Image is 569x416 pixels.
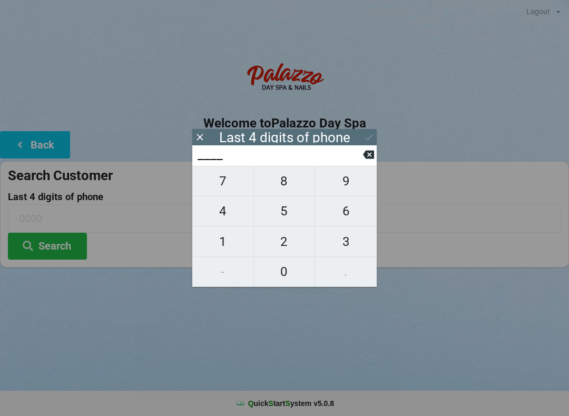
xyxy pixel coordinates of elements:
button: 0 [254,257,316,287]
span: 1 [192,231,253,253]
div: Last 4 digits of phone [219,132,350,143]
span: 2 [254,231,315,253]
span: 0 [254,261,315,283]
button: 4 [192,196,254,226]
span: 5 [254,200,315,222]
button: 9 [315,166,377,196]
button: 8 [254,166,316,196]
span: 8 [254,170,315,192]
span: 3 [315,231,377,253]
button: 3 [315,226,377,256]
button: 1 [192,226,254,256]
button: 6 [315,196,377,226]
span: 6 [315,200,377,222]
span: 4 [192,200,253,222]
span: 9 [315,170,377,192]
button: 7 [192,166,254,196]
button: 2 [254,226,316,256]
span: 7 [192,170,253,192]
button: 5 [254,196,316,226]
